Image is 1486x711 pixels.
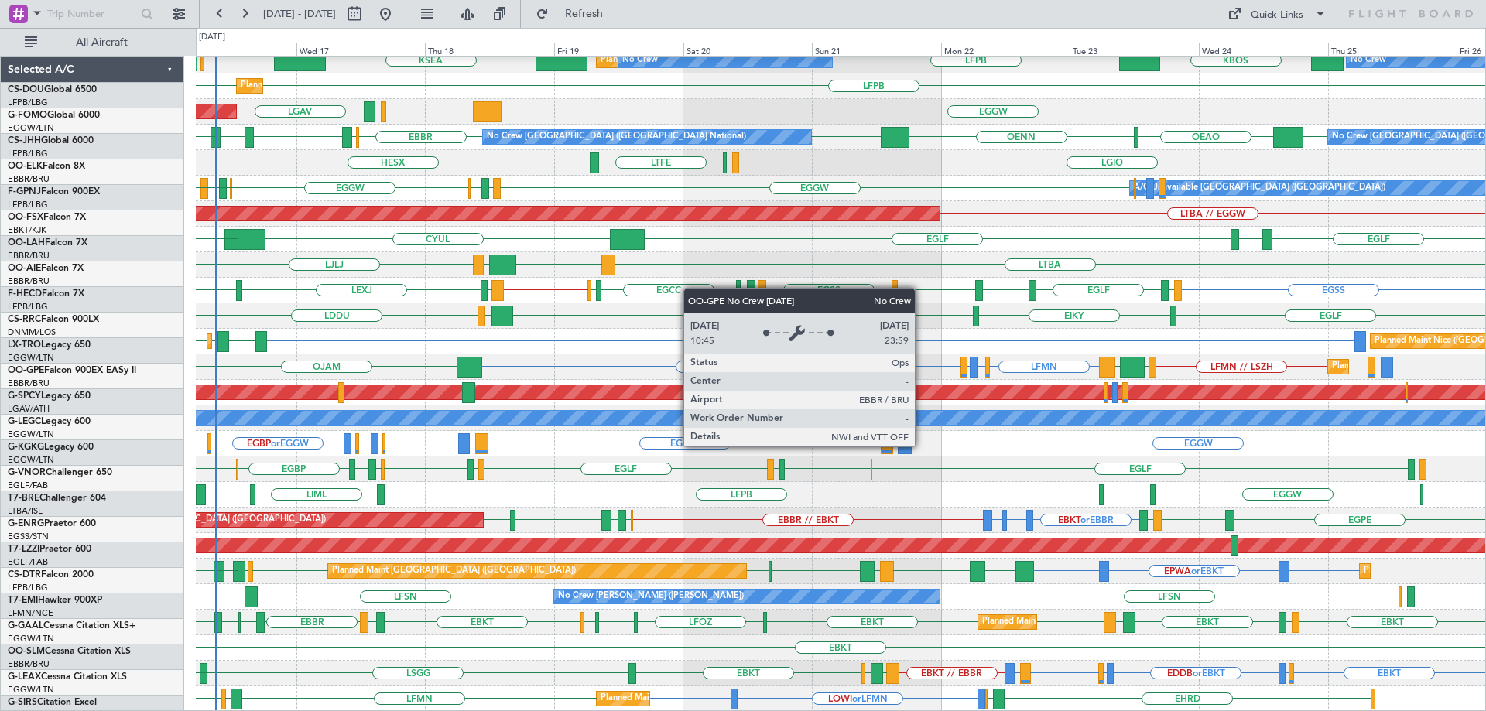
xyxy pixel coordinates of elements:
[8,607,53,619] a: LFMN/NCE
[8,556,48,568] a: EGLF/FAB
[8,545,39,554] span: T7-LZZI
[8,238,45,248] span: OO-LAH
[199,31,225,44] div: [DATE]
[622,49,658,72] div: No Crew
[8,213,86,222] a: OO-FSXFalcon 7X
[8,443,94,452] a: G-KGKGLegacy 600
[8,366,136,375] a: OO-GPEFalcon 900EX EASy II
[8,621,135,631] a: G-GAALCessna Citation XLS+
[1351,49,1386,72] div: No Crew
[8,97,48,108] a: LFPB/LBG
[487,125,746,149] div: No Crew [GEOGRAPHIC_DATA] ([GEOGRAPHIC_DATA] National)
[8,238,87,248] a: OO-LAHFalcon 7X
[8,519,44,528] span: G-ENRG
[8,275,50,287] a: EBBR/BRU
[8,289,42,299] span: F-HECD
[8,684,54,696] a: EGGW/LTN
[8,633,54,644] a: EGGW/LTN
[8,187,100,197] a: F-GPNJFalcon 900EX
[8,596,38,605] span: T7-EMI
[8,570,94,579] a: CS-DTRFalcon 2000
[8,250,50,261] a: EBBR/BRU
[47,2,136,26] input: Trip Number
[82,508,326,532] div: Planned Maint [GEOGRAPHIC_DATA] ([GEOGRAPHIC_DATA])
[1134,176,1385,200] div: A/C Unavailable [GEOGRAPHIC_DATA] ([GEOGRAPHIC_DATA])
[8,468,112,477] a: G-VNORChallenger 650
[8,468,46,477] span: G-VNOR
[8,570,41,579] span: CS-DTR
[8,505,43,517] a: LTBA/ISL
[8,366,44,375] span: OO-GPE
[8,162,85,171] a: OO-ELKFalcon 8X
[8,378,50,389] a: EBBR/BRU
[8,403,50,415] a: LGAV/ATH
[8,173,50,185] a: EBBR/BRU
[8,582,48,593] a: LFPB/LBG
[425,43,554,56] div: Thu 18
[263,7,336,21] span: [DATE] - [DATE]
[167,43,296,56] div: Tue 16
[1328,43,1457,56] div: Thu 25
[8,340,41,350] span: LX-TRO
[601,687,773,710] div: Planned Maint Nice ([GEOGRAPHIC_DATA])
[8,289,84,299] a: F-HECDFalcon 7X
[529,2,621,26] button: Refresh
[982,610,1162,634] div: Planned Maint Kortrijk-[GEOGRAPHIC_DATA]
[8,264,41,273] span: OO-AIE
[332,559,576,583] div: Planned Maint [GEOGRAPHIC_DATA] ([GEOGRAPHIC_DATA])
[8,187,41,197] span: F-GPNJ
[8,672,127,682] a: G-LEAXCessna Citation XLS
[8,417,41,426] span: G-LEGC
[552,9,617,19] span: Refresh
[8,301,48,313] a: LFPB/LBG
[683,43,813,56] div: Sat 20
[1199,43,1328,56] div: Wed 24
[8,494,106,503] a: T7-BREChallenger 604
[8,148,48,159] a: LFPB/LBG
[8,213,43,222] span: OO-FSX
[8,698,37,707] span: G-SIRS
[8,162,43,171] span: OO-ELK
[8,531,49,542] a: EGSS/STN
[554,43,683,56] div: Fri 19
[1251,8,1303,23] div: Quick Links
[8,672,41,682] span: G-LEAX
[8,85,97,94] a: CS-DOUGlobal 6500
[8,647,45,656] span: OO-SLM
[241,74,484,97] div: Planned Maint [GEOGRAPHIC_DATA] ([GEOGRAPHIC_DATA])
[1070,43,1199,56] div: Tue 23
[8,454,54,466] a: EGGW/LTN
[8,224,46,236] a: EBKT/KJK
[8,340,91,350] a: LX-TROLegacy 650
[812,43,941,56] div: Sun 21
[8,111,47,120] span: G-FOMO
[40,37,163,48] span: All Aircraft
[1220,2,1334,26] button: Quick Links
[601,49,844,72] div: Planned Maint [GEOGRAPHIC_DATA] ([GEOGRAPHIC_DATA])
[8,264,84,273] a: OO-AIEFalcon 7X
[8,480,48,491] a: EGLF/FAB
[558,585,744,608] div: No Crew [PERSON_NAME] ([PERSON_NAME])
[17,30,168,55] button: All Aircraft
[8,391,41,401] span: G-SPCY
[8,111,100,120] a: G-FOMOGlobal 6000
[8,136,41,145] span: CS-JHH
[8,443,44,452] span: G-KGKG
[8,315,99,324] a: CS-RRCFalcon 900LX
[8,199,48,210] a: LFPB/LBG
[8,85,44,94] span: CS-DOU
[941,43,1070,56] div: Mon 22
[8,494,39,503] span: T7-BRE
[8,519,96,528] a: G-ENRGPraetor 600
[8,391,91,401] a: G-SPCYLegacy 650
[8,545,91,554] a: T7-LZZIPraetor 600
[8,621,43,631] span: G-GAAL
[8,136,94,145] a: CS-JHHGlobal 6000
[8,429,54,440] a: EGGW/LTN
[8,315,41,324] span: CS-RRC
[8,417,91,426] a: G-LEGCLegacy 600
[8,352,54,364] a: EGGW/LTN
[8,647,131,656] a: OO-SLMCessna Citation XLS
[8,596,102,605] a: T7-EMIHawker 900XP
[8,698,97,707] a: G-SIRSCitation Excel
